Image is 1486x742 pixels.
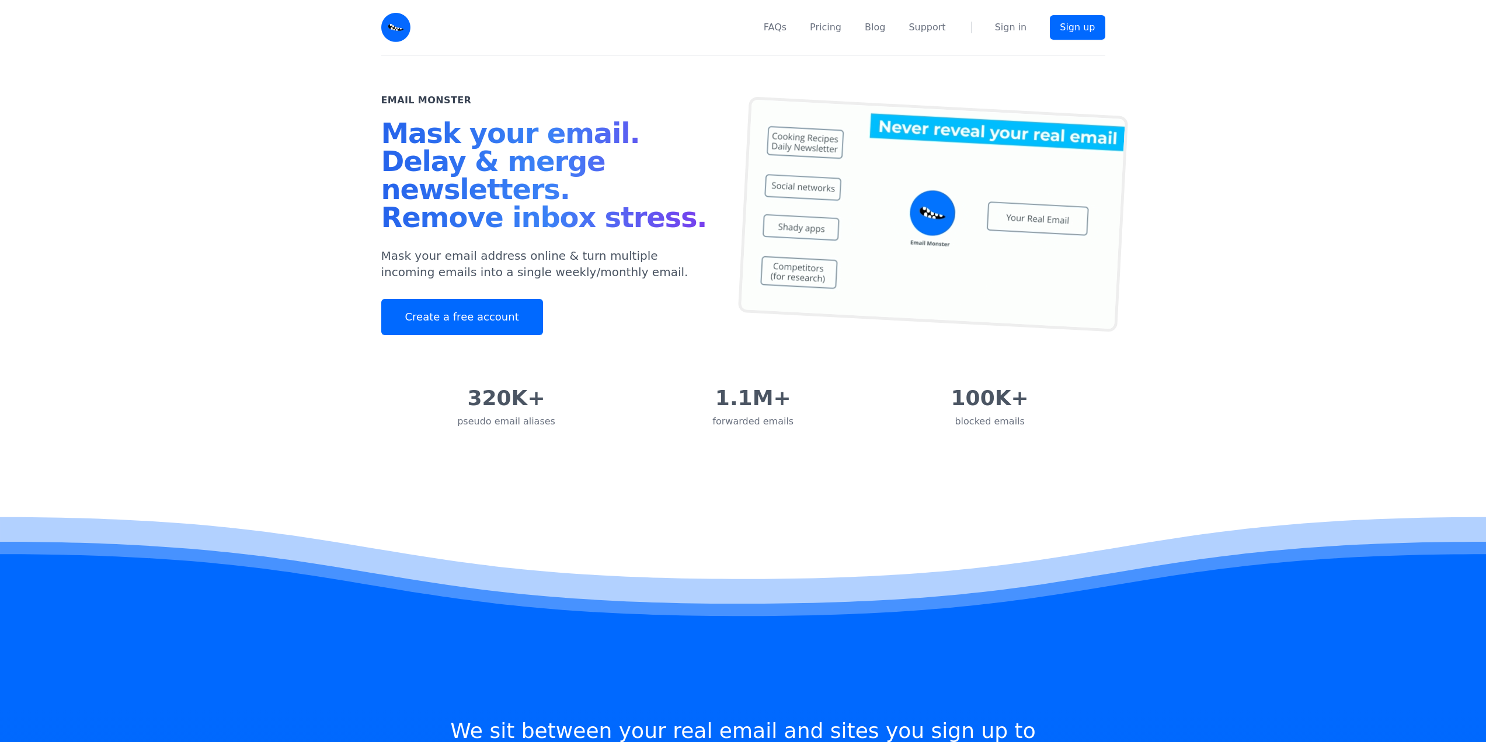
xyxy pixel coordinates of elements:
div: 320K+ [457,386,555,410]
a: Pricing [810,20,841,34]
a: Create a free account [381,299,543,335]
a: FAQs [764,20,786,34]
h2: We sit between your real email and sites you sign up to [450,720,1035,741]
a: Blog [865,20,885,34]
div: 1.1M+ [712,386,794,410]
div: forwarded emails [712,414,794,429]
div: pseudo email aliases [457,414,555,429]
a: Sign up [1050,15,1105,40]
h2: Email Monster [381,93,472,107]
h1: Mask your email. Delay & merge newsletters. Remove inbox stress. [381,119,715,236]
img: Email Monster [381,13,410,42]
div: blocked emails [951,414,1029,429]
p: Mask your email address online & turn multiple incoming emails into a single weekly/monthly email. [381,248,715,280]
a: Sign in [995,20,1027,34]
img: temp mail, free temporary mail, Temporary Email [737,96,1127,332]
a: Support [909,20,945,34]
div: 100K+ [951,386,1029,410]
